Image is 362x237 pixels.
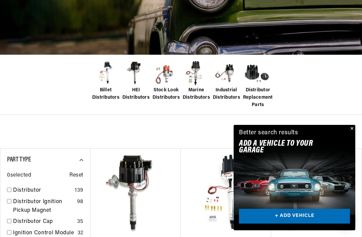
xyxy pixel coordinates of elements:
[347,125,355,133] button: Close
[92,60,119,102] a: Billet Distributors Billet Distributors
[213,60,240,102] a: Industrial Distributors Industrial Distributors
[75,186,83,195] div: 139
[122,87,149,102] span: HEI Distributors
[183,60,209,87] img: Marine Distributors
[153,60,179,102] a: Stock Look Distributors Stock Look Distributors
[213,87,240,102] span: Industrial Distributors
[243,87,273,109] span: Distributor Replacement Parts
[13,198,74,215] a: Distributor Ignition Pickup Magnet
[239,140,333,154] h2: Add A VEHICLE to your garage
[77,218,83,226] div: 35
[69,171,83,180] span: Reset
[13,218,74,226] a: Distributor Cap
[213,60,240,87] img: Industrial Distributors
[7,171,31,180] span: 0 selected
[239,128,298,138] div: Better search results
[122,60,149,102] a: HEI Distributors HEI Distributors
[183,60,209,102] a: Marine Distributors Marine Distributors
[183,87,210,102] span: Marine Distributors
[92,60,119,87] img: Billet Distributors
[122,60,149,87] img: HEI Distributors
[239,209,350,224] a: + ADD VEHICLE
[243,60,270,87] img: Distributor Replacement Parts
[153,60,179,87] img: Stock Look Distributors
[13,186,72,195] a: Distributor
[77,198,83,206] div: 98
[243,60,270,109] a: Distributor Replacement Parts Distributor Replacement Parts
[92,87,119,102] span: Billet Distributors
[153,87,180,102] span: Stock Look Distributors
[7,156,31,163] span: Part Type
